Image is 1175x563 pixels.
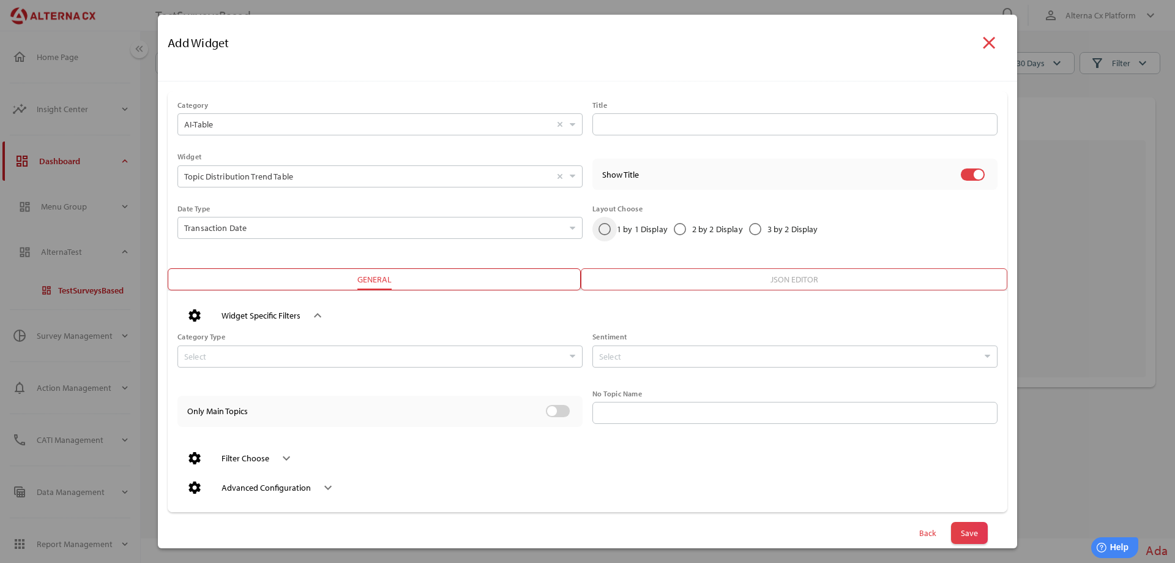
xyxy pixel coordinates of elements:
[187,480,202,495] i: settings
[909,522,946,544] button: Back
[310,308,325,323] i: keyboard_arrow_down
[222,311,300,321] div: Widget Specific Filters
[767,224,818,235] div: 3 by 2 Display
[617,224,668,235] div: 1 by 1 Display
[592,205,998,213] div: Layout Choose
[919,524,936,542] span: Back
[554,114,566,135] div: Clear
[554,166,566,187] div: Clear
[743,217,818,241] div: 3 by 2 Display
[279,451,294,466] i: keyboard_arrow_down
[177,153,583,161] div: Widget
[961,524,978,542] span: Save
[592,333,998,341] div: Sentiment
[168,33,951,53] div: Add Widget
[770,272,818,287] div: Json Editor
[592,390,998,398] div: No Topic Name
[592,101,998,110] div: Title
[692,224,743,235] div: 2 by 2 Display
[222,453,269,464] div: Filter Choose
[592,217,668,241] div: 1 by 1 Display
[599,346,978,367] input: Select
[184,166,551,187] input: Topic Distribution Trend Table
[177,333,583,341] div: Category Type
[184,217,563,238] input: Transaction Date
[177,205,583,213] div: Date Type
[184,114,551,135] input: AI-Table
[187,308,202,323] i: settings
[187,451,202,466] i: settings
[321,480,335,495] i: keyboard_arrow_down
[979,32,999,53] i: close
[602,170,948,180] div: Show Title
[184,346,563,367] input: Select
[951,522,988,544] button: Save
[668,217,743,241] div: 2 by 2 Display
[357,272,392,287] div: General
[187,406,390,417] div: Only Main Topics
[222,483,311,493] div: Advanced Configuration
[177,101,583,110] div: Category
